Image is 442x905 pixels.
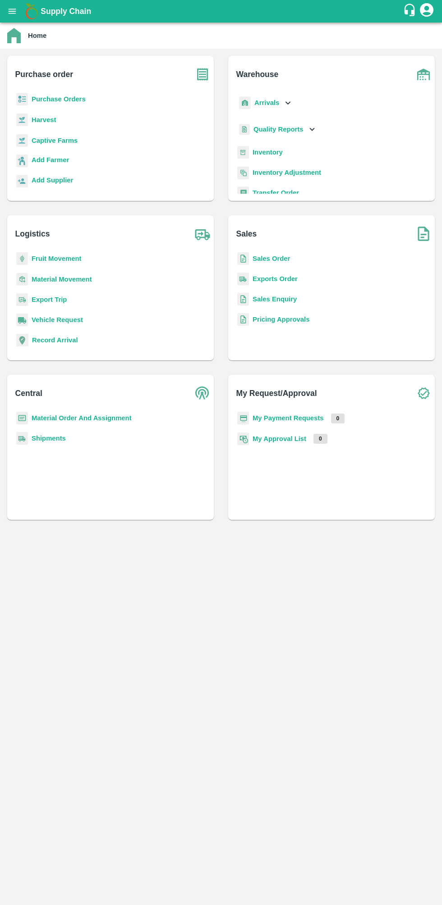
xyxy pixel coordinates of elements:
img: whTransfer [237,186,249,200]
a: Fruit Movement [32,255,82,262]
img: check [412,382,435,405]
a: Material Order And Assignment [32,414,132,422]
img: whInventory [237,146,249,159]
img: farmer [16,155,28,168]
a: My Approval List [253,435,306,442]
img: purchase [191,63,214,86]
a: Pricing Approvals [253,316,309,323]
b: Logistics [15,227,50,240]
a: Transfer Order [253,189,299,196]
img: recordArrival [16,334,28,346]
div: Arrivals [237,93,293,113]
img: qualityReport [239,124,250,135]
b: Quality Reports [253,126,304,133]
img: sales [237,293,249,306]
img: whArrival [239,96,251,109]
a: Harvest [32,116,56,123]
img: centralMaterial [16,412,28,425]
b: Arrivals [254,99,279,106]
a: Captive Farms [32,137,78,144]
b: My Request/Approval [236,387,317,400]
img: soSales [412,223,435,245]
b: Add Supplier [32,177,73,184]
img: material [16,273,28,286]
img: home [7,28,21,43]
b: Add Farmer [32,156,69,164]
b: Home [28,32,46,39]
div: customer-support [403,3,419,19]
a: Purchase Orders [32,96,86,103]
div: Quality Reports [237,120,317,139]
a: Record Arrival [32,337,78,344]
img: shipments [16,432,28,445]
b: Supply Chain [41,7,91,16]
a: Add Supplier [32,175,73,187]
img: warehouse [412,63,435,86]
a: Supply Chain [41,5,403,18]
a: Exports Order [253,275,298,282]
a: Add Farmer [32,155,69,167]
a: Shipments [32,435,66,442]
img: reciept [16,93,28,106]
b: Warehouse [236,68,279,81]
img: fruit [16,252,28,265]
img: approval [237,432,249,446]
img: shipments [237,273,249,286]
img: sales [237,313,249,326]
img: harvest [16,113,28,127]
img: central [191,382,214,405]
b: Sales [236,227,257,240]
a: My Payment Requests [253,414,324,422]
a: Inventory Adjustment [253,169,321,176]
b: Central [15,387,42,400]
a: Inventory [253,149,283,156]
img: payment [237,412,249,425]
p: 0 [331,414,345,423]
a: Material Movement [32,276,92,283]
img: sales [237,252,249,265]
img: truck [191,223,214,245]
a: Sales Order [253,255,290,262]
b: Purchase order [15,68,73,81]
a: Vehicle Request [32,316,83,323]
img: supplier [16,175,28,188]
img: delivery [16,293,28,306]
img: inventory [237,166,249,179]
div: account of current user [419,2,435,21]
a: Export Trip [32,296,67,303]
img: vehicle [16,314,28,327]
p: 0 [313,434,327,444]
img: logo [23,2,41,20]
a: Sales Enquiry [253,296,297,303]
img: harvest [16,134,28,147]
button: open drawer [2,1,23,22]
